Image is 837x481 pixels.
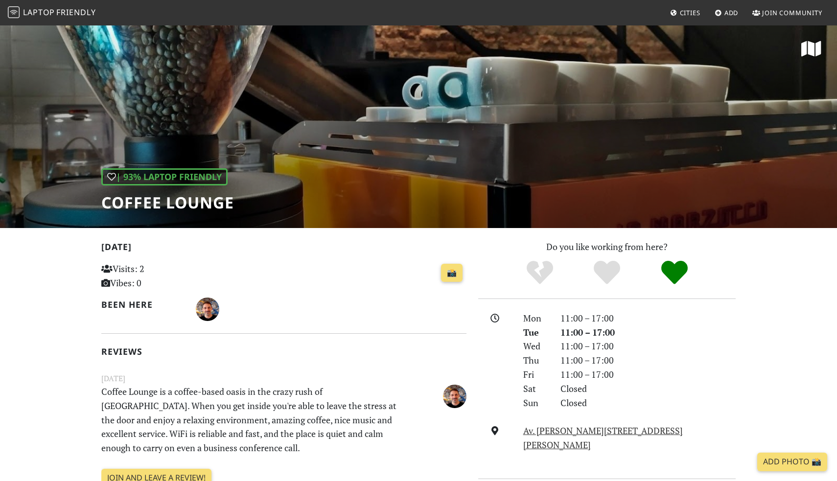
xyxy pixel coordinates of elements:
p: Do you like working from here? [478,240,736,254]
div: 11:00 – 17:00 [555,325,742,340]
h1: Coffee Lounge [101,193,234,212]
small: [DATE] [95,372,472,385]
div: No [506,259,574,286]
span: Cities [680,8,700,17]
a: Add [711,4,743,22]
a: Cities [666,4,704,22]
img: 1820-luciano.jpg [443,385,466,408]
span: Add [724,8,739,17]
span: Luciano Palma [443,389,466,401]
span: Luciano Palma [196,302,219,314]
div: Yes [573,259,641,286]
p: Coffee Lounge is a coffee-based oasis in the crazy rush of [GEOGRAPHIC_DATA]. When you get inside... [95,385,410,455]
a: Add Photo 📸 [757,453,827,471]
div: 11:00 – 17:00 [555,311,742,325]
img: 1820-luciano.jpg [196,298,219,321]
a: Av. [PERSON_NAME][STREET_ADDRESS][PERSON_NAME] [523,425,683,451]
div: Fri [517,367,555,382]
a: 📸 [441,264,463,282]
div: Sat [517,382,555,396]
div: Wed [517,339,555,353]
p: Visits: 2 Vibes: 0 [101,262,215,290]
img: LaptopFriendly [8,6,20,18]
div: Sun [517,396,555,410]
a: LaptopFriendly LaptopFriendly [8,4,96,22]
div: Mon [517,311,555,325]
div: Closed [555,382,742,396]
h2: Been here [101,299,184,310]
span: Laptop [23,7,55,18]
a: Join Community [748,4,826,22]
div: 11:00 – 17:00 [555,339,742,353]
div: 11:00 – 17:00 [555,367,742,382]
div: Thu [517,353,555,367]
div: Closed [555,396,742,410]
span: Friendly [56,7,95,18]
div: 11:00 – 17:00 [555,353,742,367]
div: Definitely! [641,259,708,286]
h2: Reviews [101,346,466,357]
span: Join Community [762,8,822,17]
h2: [DATE] [101,242,466,256]
div: | 93% Laptop Friendly [101,168,228,185]
div: Tue [517,325,555,340]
